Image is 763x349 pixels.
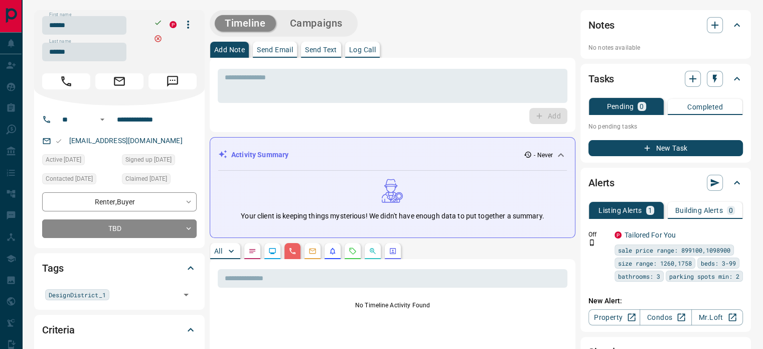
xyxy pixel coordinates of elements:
svg: Agent Actions [389,247,397,255]
p: 0 [729,207,733,214]
div: Tasks [588,67,743,91]
div: Fri Mar 18 2022 [122,154,197,168]
svg: Push Notification Only [588,239,595,246]
svg: Listing Alerts [329,247,337,255]
span: DesignDistrict_1 [49,290,106,300]
div: Renter , Buyer [42,192,197,211]
svg: Emails [309,247,317,255]
button: Open [179,288,193,302]
button: Campaigns [280,15,353,32]
div: property.ca [170,21,177,28]
span: size range: 1260,1758 [618,258,692,268]
p: Log Call [349,46,376,53]
label: First name [49,12,71,18]
p: New Alert: [588,296,743,306]
div: Notes [588,13,743,37]
svg: Calls [288,247,296,255]
span: Claimed [DATE] [125,174,167,184]
p: 0 [640,103,644,110]
div: Tags [42,256,197,280]
span: sale price range: 899100,1098900 [618,245,730,255]
label: Last name [49,38,71,45]
p: Send Email [257,46,293,53]
p: No notes available [588,43,743,52]
svg: Opportunities [369,247,377,255]
div: Fri Mar 18 2022 [42,173,117,187]
p: - Never [534,151,553,160]
span: Call [42,73,90,89]
div: property.ca [615,231,622,239]
a: [EMAIL_ADDRESS][DOMAIN_NAME] [69,137,183,145]
p: No pending tasks [588,119,743,134]
p: Building Alerts [675,207,723,214]
div: Activity Summary- Never [218,146,567,164]
div: Criteria [42,318,197,342]
div: Alerts [588,171,743,195]
p: Your client is keeping things mysterious! We didn't have enough data to put together a summary. [241,211,544,221]
div: Fri Mar 18 2022 [42,154,117,168]
h2: Tasks [588,71,614,87]
a: Condos [640,309,691,325]
div: Fri Mar 18 2022 [122,173,197,187]
p: Off [588,230,608,239]
p: Add Note [214,46,245,53]
h2: Tags [42,260,63,276]
p: Send Text [305,46,337,53]
span: beds: 3-99 [701,258,736,268]
span: bathrooms: 3 [618,271,660,281]
button: Timeline [215,15,276,32]
div: TBD [42,219,197,238]
a: Property [588,309,640,325]
h2: Notes [588,17,615,33]
p: Completed [687,103,723,110]
button: Open [96,113,108,126]
p: Activity Summary [231,150,288,160]
a: Tailored For You [625,231,676,239]
h2: Criteria [42,322,75,338]
span: parking spots min: 2 [669,271,739,281]
p: 1 [648,207,652,214]
span: Contacted [DATE] [46,174,93,184]
p: Pending [606,103,634,110]
span: Signed up [DATE] [125,155,172,165]
p: All [214,248,222,255]
svg: Requests [349,247,357,255]
p: Listing Alerts [598,207,642,214]
span: Message [148,73,197,89]
button: New Task [588,140,743,156]
a: Mr.Loft [691,309,743,325]
span: Email [95,73,143,89]
svg: Email Valid [55,138,62,145]
svg: Lead Browsing Activity [268,247,276,255]
svg: Notes [248,247,256,255]
h2: Alerts [588,175,615,191]
p: No Timeline Activity Found [218,301,567,310]
span: Active [DATE] [46,155,81,165]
